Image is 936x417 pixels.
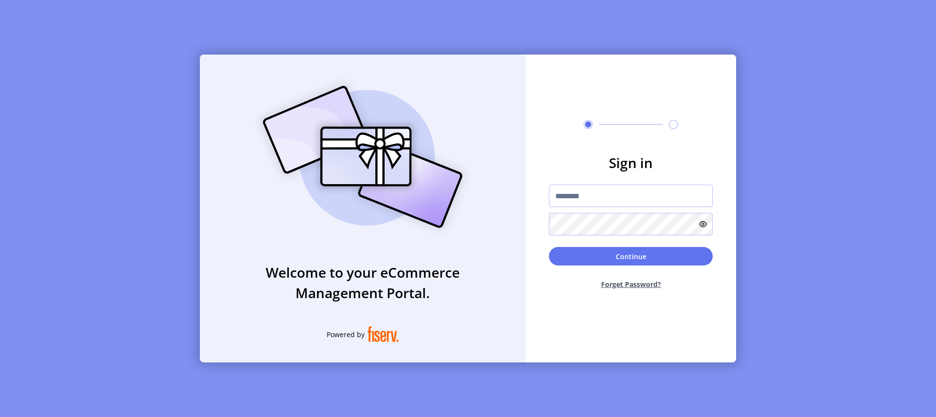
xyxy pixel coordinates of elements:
[549,247,713,265] button: Continue
[327,329,365,340] span: Powered by
[549,271,713,297] button: Forget Password?
[248,75,477,239] img: card_Illustration.svg
[200,262,526,303] h3: Welcome to your eCommerce Management Portal.
[549,152,713,173] h3: Sign in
